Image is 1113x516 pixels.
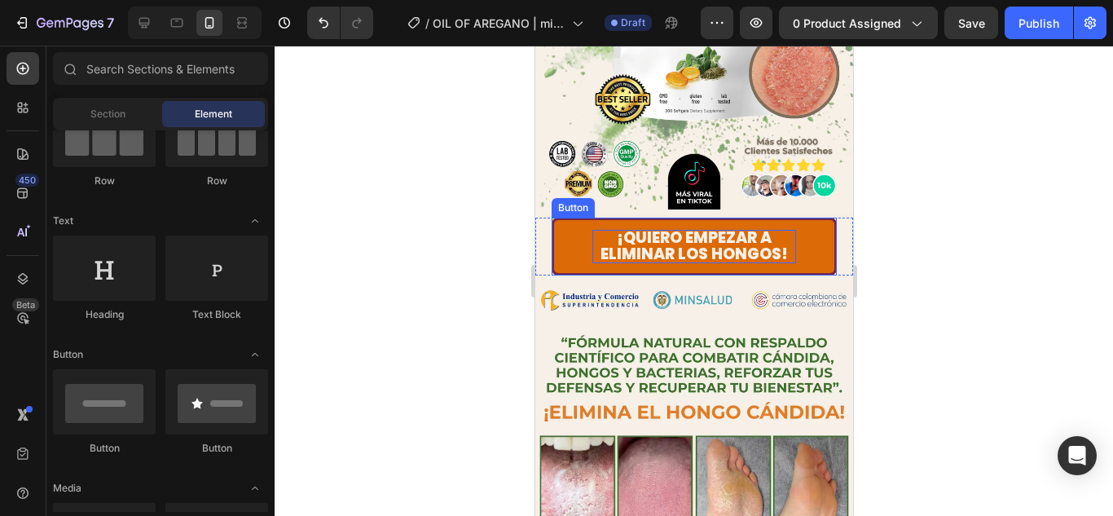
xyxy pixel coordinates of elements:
[195,107,232,121] span: Element
[1005,7,1073,39] button: Publish
[53,307,156,322] div: Heading
[307,7,373,39] div: Undo/Redo
[165,174,268,188] div: Row
[107,13,114,33] p: 7
[53,347,83,362] span: Button
[242,208,268,234] span: Toggle open
[793,15,901,32] span: 0 product assigned
[165,441,268,456] div: Button
[15,174,39,187] div: 450
[1018,15,1059,32] div: Publish
[165,307,268,322] div: Text Block
[53,214,73,228] span: Text
[53,441,156,456] div: Button
[944,7,998,39] button: Save
[779,7,938,39] button: 0 product assigned
[7,7,121,39] button: 7
[1058,436,1097,475] div: Open Intercom Messenger
[90,107,125,121] span: Section
[433,15,565,32] span: OIL OF AREGANO | micro ingredients
[621,15,645,30] span: Draft
[242,475,268,501] span: Toggle open
[12,298,39,311] div: Beta
[535,46,853,516] iframe: Design area
[53,174,156,188] div: Row
[53,481,81,496] span: Media
[242,342,268,368] span: Toggle open
[958,16,985,30] span: Save
[53,52,268,85] input: Search Sections & Elements
[425,15,429,32] span: /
